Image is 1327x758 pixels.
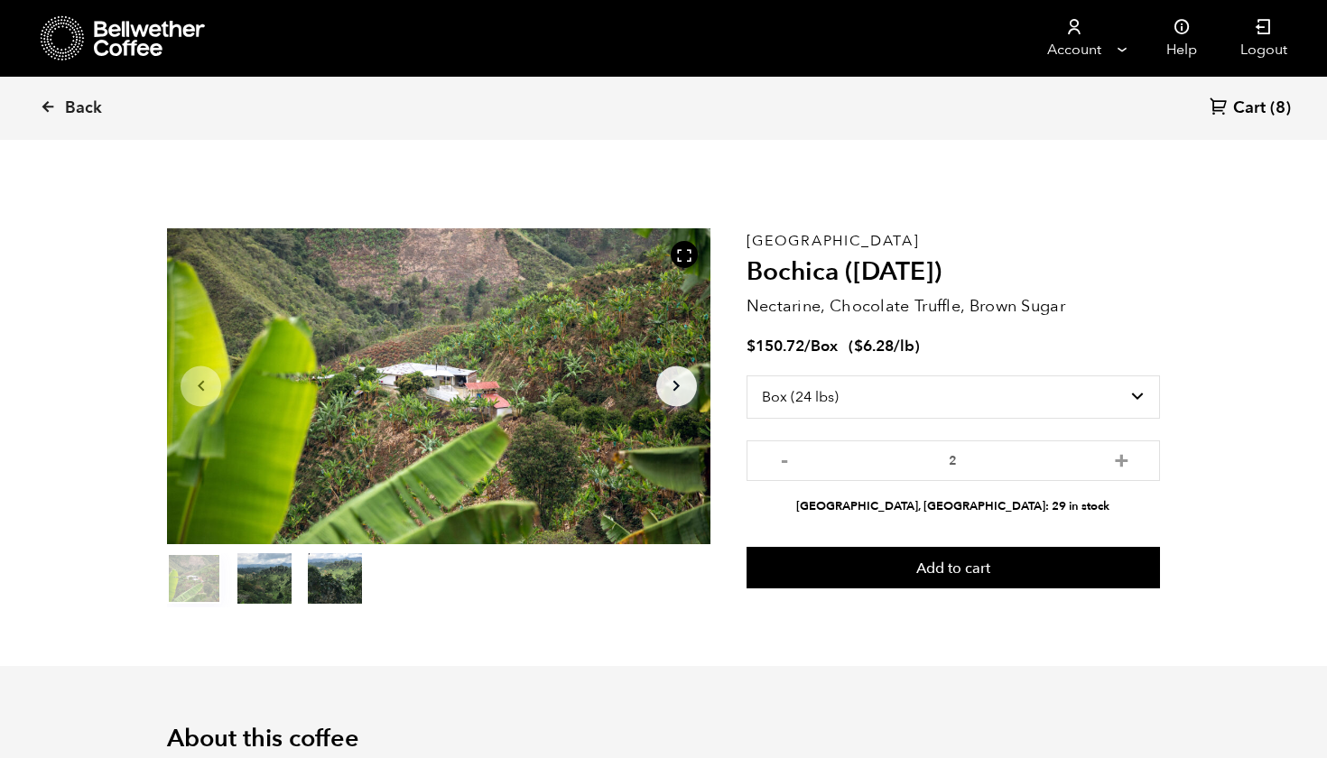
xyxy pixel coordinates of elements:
[1110,449,1133,467] button: +
[747,294,1160,319] p: Nectarine, Chocolate Truffle, Brown Sugar
[1270,97,1291,119] span: (8)
[804,336,811,356] span: /
[894,336,914,356] span: /lb
[167,725,1160,753] h2: About this coffee
[849,336,920,356] span: ( )
[1233,97,1266,119] span: Cart
[747,498,1160,515] li: [GEOGRAPHIC_DATA], [GEOGRAPHIC_DATA]: 29 in stock
[747,547,1160,588] button: Add to cart
[774,449,796,467] button: -
[65,97,102,119] span: Back
[1210,97,1291,121] a: Cart (8)
[811,336,838,356] span: Box
[747,336,804,356] bdi: 150.72
[854,336,863,356] span: $
[854,336,894,356] bdi: 6.28
[747,257,1160,288] h2: Bochica ([DATE])
[747,336,756,356] span: $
